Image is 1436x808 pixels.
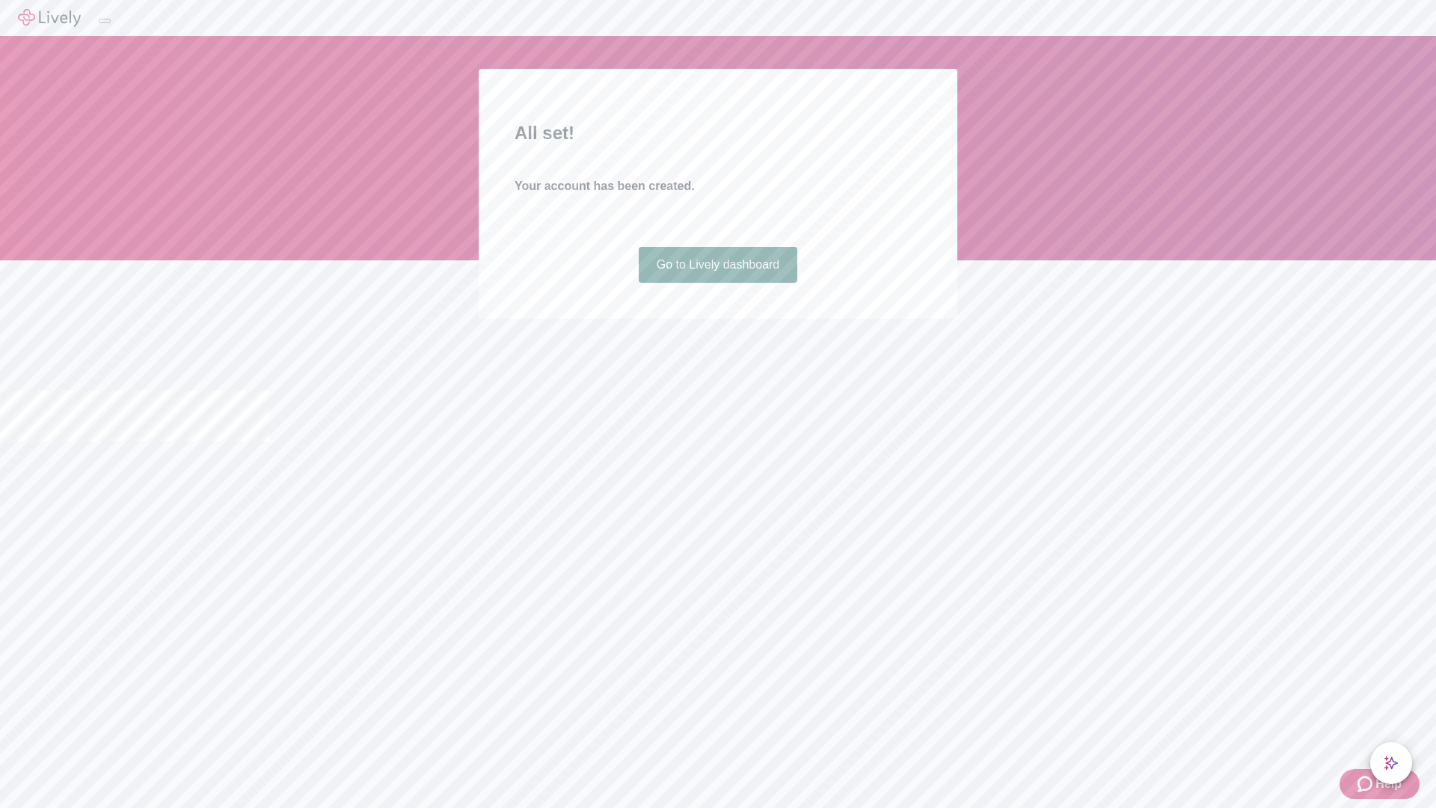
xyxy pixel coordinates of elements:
[515,120,921,147] h2: All set!
[1384,756,1399,771] svg: Lively AI Assistant
[1340,769,1420,799] button: Zendesk support iconHelp
[1357,775,1375,793] svg: Zendesk support icon
[99,19,111,23] button: Log out
[639,247,798,283] a: Go to Lively dashboard
[1370,742,1412,784] button: chat
[1375,775,1402,793] span: Help
[18,9,81,27] img: Lively
[515,177,921,195] h4: Your account has been created.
